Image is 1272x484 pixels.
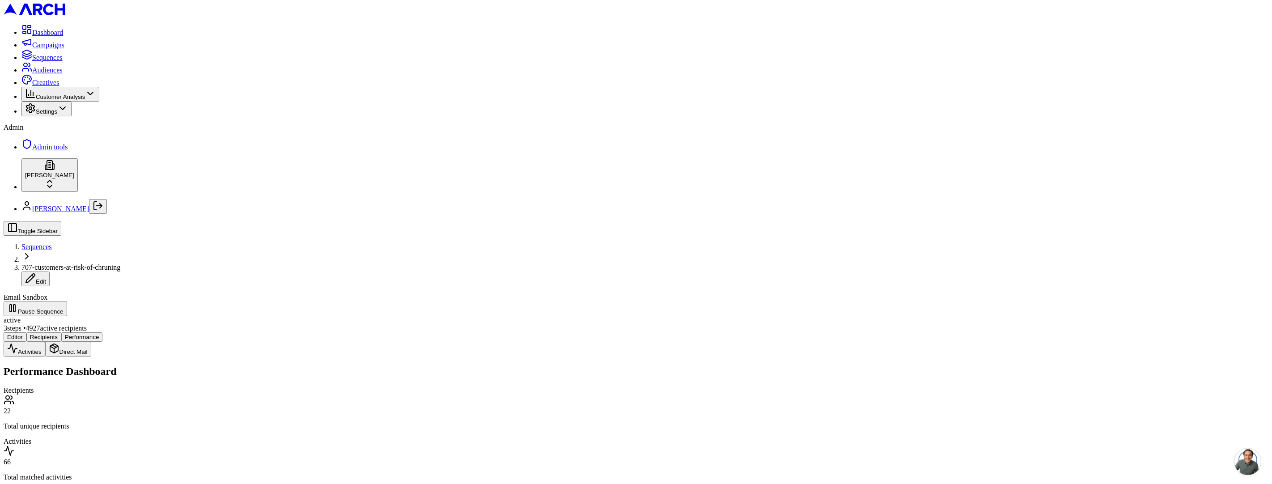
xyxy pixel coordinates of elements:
a: Sequences [21,243,52,250]
p: Total matched activities [4,473,1268,481]
button: Edit [21,272,50,286]
h2: Performance Dashboard [4,365,1268,378]
a: Audiences [21,66,63,74]
span: Settings [36,108,57,115]
p: Total unique recipients [4,422,1268,430]
button: Log out [89,199,107,214]
button: Performance [61,332,102,342]
a: [PERSON_NAME] [32,205,89,212]
button: Recipients [26,332,61,342]
button: Activities [4,342,45,357]
div: Activities [4,437,1268,446]
a: Open chat [1234,448,1261,475]
span: [PERSON_NAME] [25,172,74,178]
a: Dashboard [21,29,63,36]
button: [PERSON_NAME] [21,158,78,192]
a: Sequences [21,54,63,61]
div: active [4,316,1268,324]
div: 22 [4,407,1268,415]
span: Customer Analysis [36,93,85,100]
span: Dashboard [32,29,63,36]
span: Admin tools [32,143,68,151]
span: 707-customers-at-risk-of-chruning [21,263,120,271]
div: Admin [4,123,1268,132]
button: Toggle Sidebar [4,221,61,236]
span: Sequences [32,54,63,61]
button: Editor [4,332,26,342]
span: Toggle Sidebar [18,228,58,234]
div: Email Sandbox [4,293,1268,301]
a: Campaigns [21,41,64,49]
span: Audiences [32,66,63,74]
button: Direct Mail [45,342,91,357]
div: Recipients [4,386,1268,395]
button: Customer Analysis [21,87,99,102]
div: 66 [4,458,1268,466]
span: Edit [36,278,46,285]
a: Creatives [21,79,59,86]
span: Creatives [32,79,59,86]
nav: breadcrumb [4,243,1268,286]
button: Settings [21,102,72,116]
span: Campaigns [32,41,64,49]
a: Admin tools [21,143,68,151]
span: 3 steps • 4927 active recipients [4,324,87,332]
button: Pause Sequence [4,301,67,316]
